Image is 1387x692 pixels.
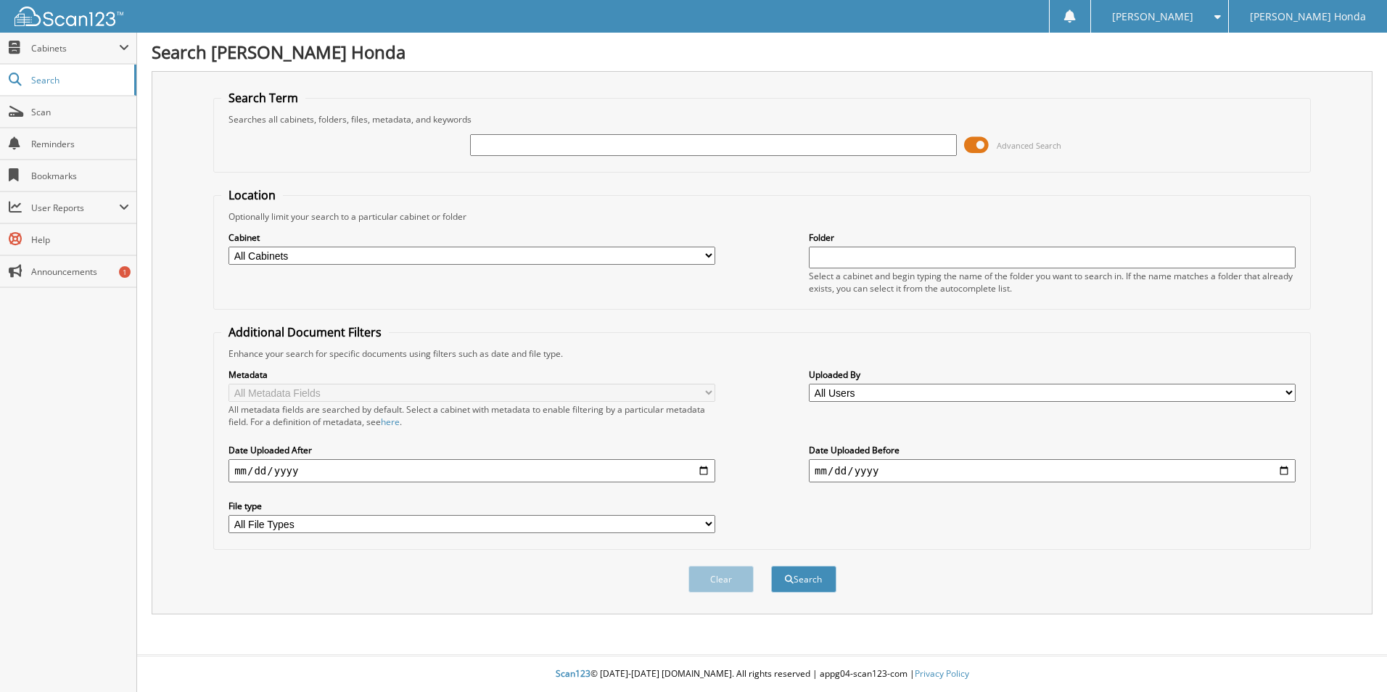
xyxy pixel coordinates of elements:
[229,459,715,482] input: start
[229,444,715,456] label: Date Uploaded After
[997,140,1061,151] span: Advanced Search
[809,231,1296,244] label: Folder
[1112,12,1193,21] span: [PERSON_NAME]
[137,656,1387,692] div: © [DATE]-[DATE] [DOMAIN_NAME]. All rights reserved | appg04-scan123-com |
[229,231,715,244] label: Cabinet
[31,170,129,182] span: Bookmarks
[381,416,400,428] a: here
[809,459,1296,482] input: end
[31,202,119,214] span: User Reports
[688,566,754,593] button: Clear
[152,40,1372,64] h1: Search [PERSON_NAME] Honda
[221,347,1303,360] div: Enhance your search for specific documents using filters such as date and file type.
[556,667,590,680] span: Scan123
[221,324,389,340] legend: Additional Document Filters
[229,403,715,428] div: All metadata fields are searched by default. Select a cabinet with metadata to enable filtering b...
[221,187,283,203] legend: Location
[1250,12,1366,21] span: [PERSON_NAME] Honda
[31,265,129,278] span: Announcements
[221,113,1303,125] div: Searches all cabinets, folders, files, metadata, and keywords
[31,138,129,150] span: Reminders
[119,266,131,278] div: 1
[31,74,127,86] span: Search
[31,234,129,246] span: Help
[809,368,1296,381] label: Uploaded By
[221,90,305,106] legend: Search Term
[31,42,119,54] span: Cabinets
[221,210,1303,223] div: Optionally limit your search to a particular cabinet or folder
[229,500,715,512] label: File type
[229,368,715,381] label: Metadata
[809,444,1296,456] label: Date Uploaded Before
[915,667,969,680] a: Privacy Policy
[771,566,836,593] button: Search
[31,106,129,118] span: Scan
[809,270,1296,294] div: Select a cabinet and begin typing the name of the folder you want to search in. If the name match...
[15,7,123,26] img: scan123-logo-white.svg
